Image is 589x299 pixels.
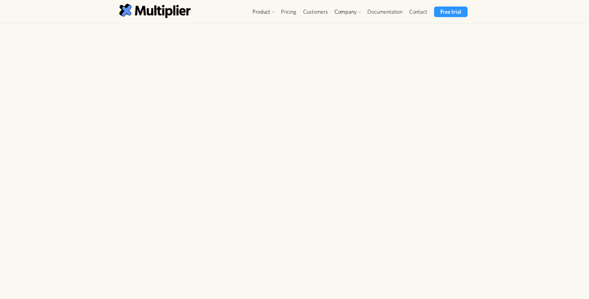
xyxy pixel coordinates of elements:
a: Pricing [278,7,300,17]
a: Documentation [364,7,406,17]
a: Customers [300,7,331,17]
div: Product [252,8,270,16]
a: Free trial [434,7,467,17]
div: Company [334,8,357,16]
div: Company [331,7,364,17]
div: Product [249,7,278,17]
a: Contact [406,7,431,17]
